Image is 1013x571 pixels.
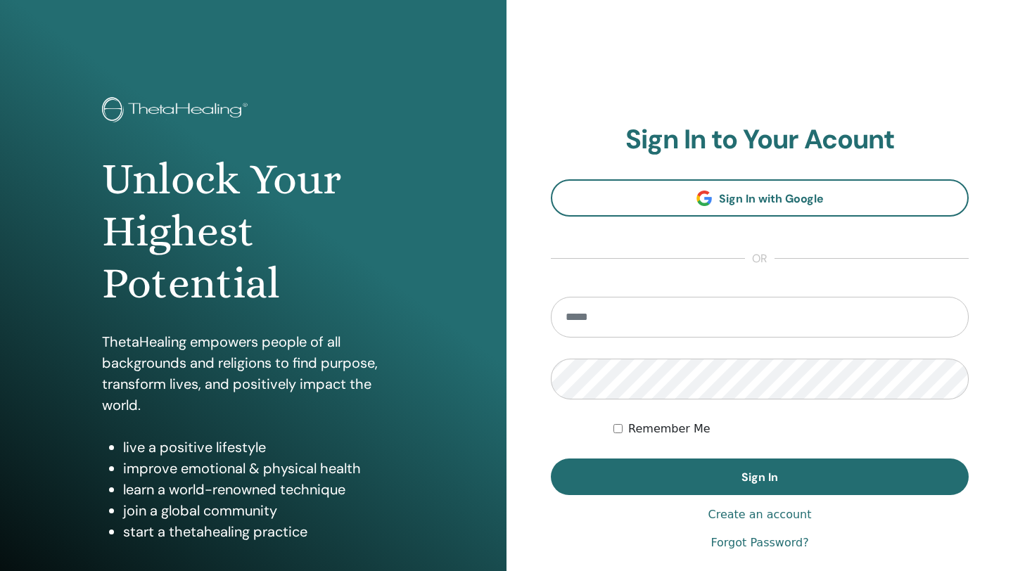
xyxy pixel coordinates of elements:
li: improve emotional & physical health [123,458,404,479]
p: ThetaHealing empowers people of all backgrounds and religions to find purpose, transform lives, a... [102,331,404,416]
a: Forgot Password? [711,534,808,551]
li: start a thetahealing practice [123,521,404,542]
li: live a positive lifestyle [123,437,404,458]
button: Sign In [551,458,969,495]
a: Create an account [708,506,811,523]
span: or [745,250,775,267]
li: join a global community [123,500,404,521]
h2: Sign In to Your Acount [551,124,969,156]
h1: Unlock Your Highest Potential [102,153,404,310]
a: Sign In with Google [551,179,969,217]
div: Keep me authenticated indefinitely or until I manually logout [613,421,969,437]
li: learn a world-renowned technique [123,479,404,500]
label: Remember Me [628,421,711,437]
span: Sign In [741,470,778,485]
span: Sign In with Google [719,191,824,206]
